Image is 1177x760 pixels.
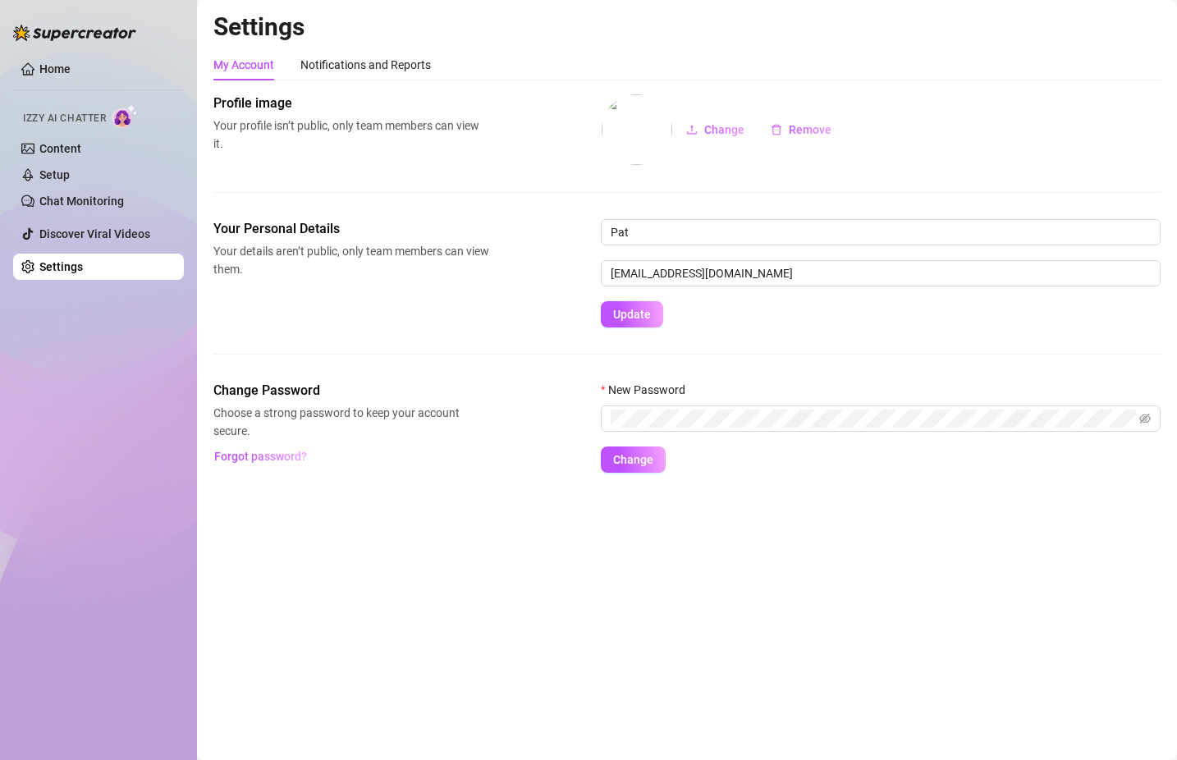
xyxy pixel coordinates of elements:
[213,219,489,239] span: Your Personal Details
[213,56,274,74] div: My Account
[300,56,431,74] div: Notifications and Reports
[704,123,744,136] span: Change
[39,195,124,208] a: Chat Monitoring
[601,301,663,327] button: Update
[758,117,845,143] button: Remove
[213,94,489,113] span: Profile image
[23,111,106,126] span: Izzy AI Chatter
[602,94,672,165] img: profilePics%2FEtbV9zdyiLfgujJ0Ixbac1j6zQt1.png
[611,410,1136,428] input: New Password
[601,260,1161,286] input: Enter new email
[686,124,698,135] span: upload
[214,450,307,463] span: Forgot password?
[213,443,307,469] button: Forgot password?
[213,404,489,440] span: Choose a strong password to keep your account secure.
[771,124,782,135] span: delete
[613,308,651,321] span: Update
[39,168,70,181] a: Setup
[213,11,1161,43] h2: Settings
[601,381,696,399] label: New Password
[613,453,653,466] span: Change
[39,142,81,155] a: Content
[789,123,831,136] span: Remove
[601,219,1161,245] input: Enter name
[673,117,758,143] button: Change
[213,117,489,153] span: Your profile isn’t public, only team members can view it.
[13,25,136,41] img: logo-BBDzfeDw.svg
[601,446,666,473] button: Change
[1139,413,1151,424] span: eye-invisible
[213,242,489,278] span: Your details aren’t public, only team members can view them.
[213,381,489,401] span: Change Password
[39,260,83,273] a: Settings
[112,104,138,128] img: AI Chatter
[39,227,150,240] a: Discover Viral Videos
[39,62,71,76] a: Home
